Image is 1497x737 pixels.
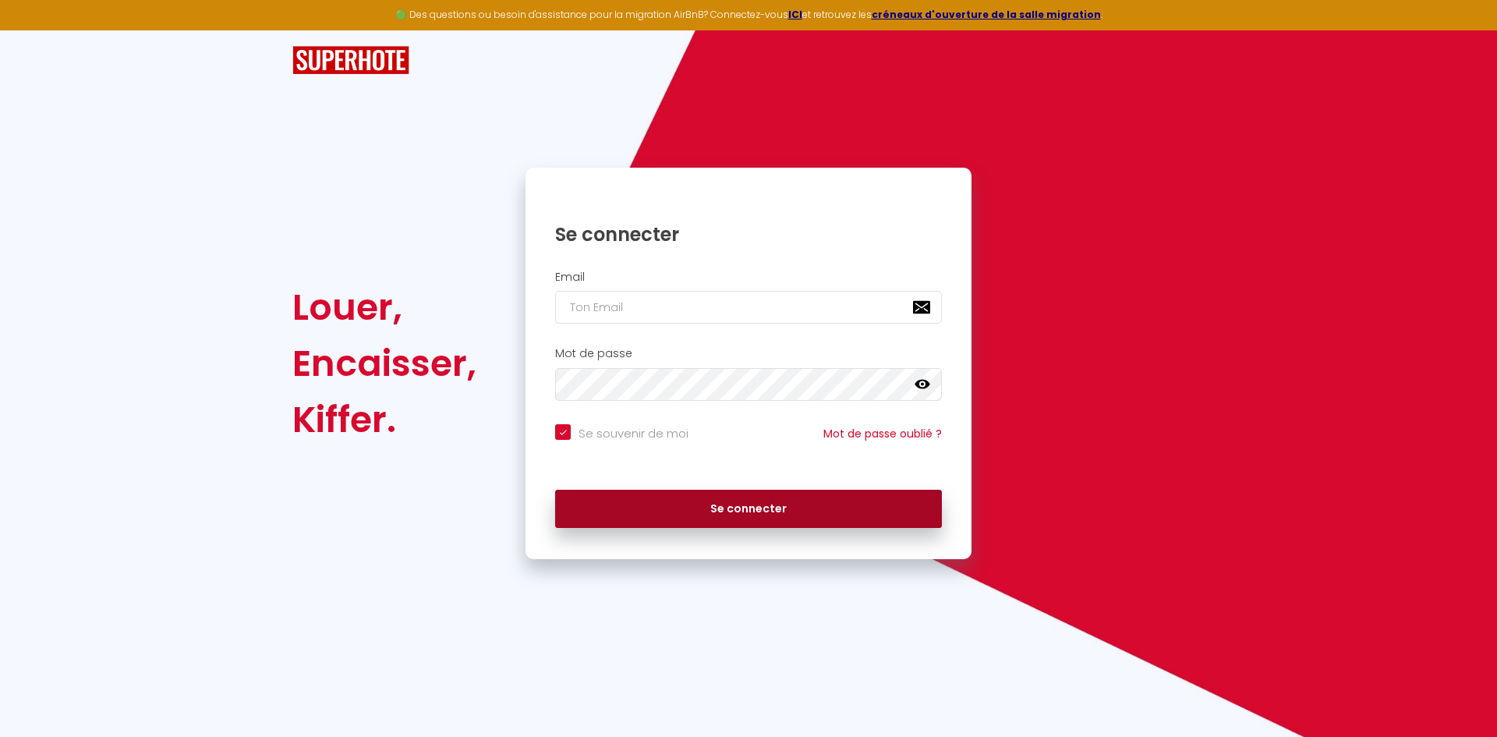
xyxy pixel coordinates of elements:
div: Louer, [292,279,476,335]
div: Kiffer. [292,392,476,448]
div: Encaisser, [292,335,476,392]
h2: Email [555,271,942,284]
h2: Mot de passe [555,347,942,360]
a: Mot de passe oublié ? [823,426,942,441]
img: SuperHote logo [292,46,409,75]
button: Se connecter [555,490,942,529]
h1: Se connecter [555,222,942,246]
a: créneaux d'ouverture de la salle migration [872,8,1101,21]
input: Ton Email [555,291,942,324]
a: ICI [788,8,802,21]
